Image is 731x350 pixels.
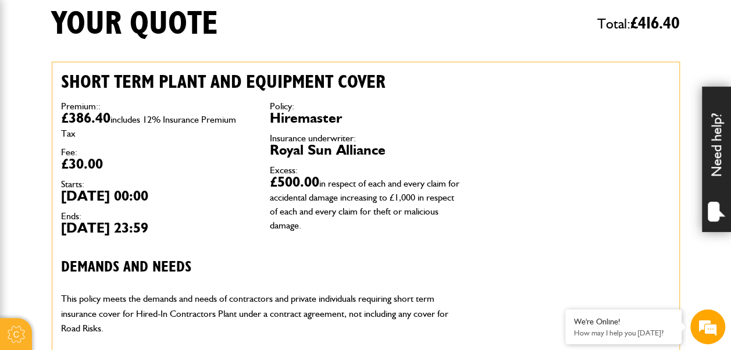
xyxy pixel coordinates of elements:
p: This policy meets the demands and needs of contractors and private individuals requiring short te... [61,291,462,336]
span: Total: [597,10,680,37]
h2: Short term plant and equipment cover [61,71,462,93]
dd: [DATE] 23:59 [61,221,252,235]
dt: Starts: [61,180,252,189]
span: in respect of each and every claim for accidental damage increasing to £1,000 in respect of each ... [270,178,459,231]
dd: £500.00 [270,175,461,231]
dd: Royal Sun Alliance [270,143,461,157]
p: How may I help you today? [574,328,673,337]
h3: Demands and needs [61,259,462,277]
dd: Hiremaster [270,111,461,125]
dd: £386.40 [61,111,252,139]
dt: Premium:: [61,102,252,111]
div: We're Online! [574,317,673,327]
dt: Insurance underwriter: [270,134,461,143]
h1: Your quote [52,5,218,44]
span: includes 12% Insurance Premium Tax [61,114,236,139]
span: 416.40 [638,15,680,32]
dt: Excess: [270,166,461,175]
dd: [DATE] 00:00 [61,189,252,203]
dd: £30.00 [61,157,252,171]
div: Need help? [702,87,731,232]
span: £ [630,15,680,32]
dt: Fee: [61,148,252,157]
dt: Policy: [270,102,461,111]
dt: Ends: [61,212,252,221]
